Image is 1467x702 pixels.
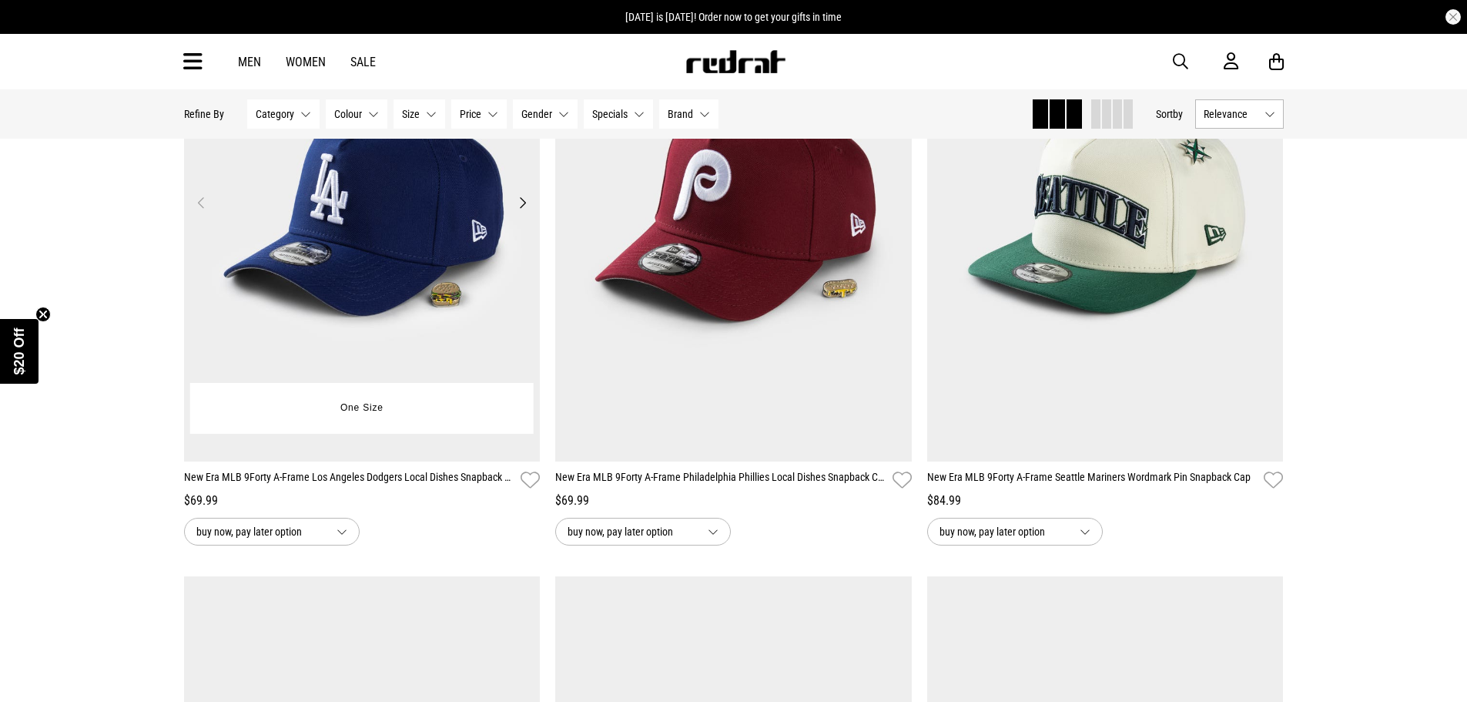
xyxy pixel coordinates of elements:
[12,327,27,375] span: $20 Off
[568,522,695,541] span: buy now, pay later option
[184,518,360,546] button: buy now, pay later option
[521,108,552,120] span: Gender
[184,108,224,120] p: Refine By
[927,469,1258,492] a: New Era MLB 9Forty A-Frame Seattle Mariners Wordmark Pin Snapback Cap
[685,50,786,73] img: Redrat logo
[927,518,1103,546] button: buy now, pay later option
[35,307,51,322] button: Close teaser
[555,518,731,546] button: buy now, pay later option
[184,469,515,492] a: New Era MLB 9Forty A-Frame Los Angeles Dodgers Local Dishes Snapback Cap
[927,492,1284,510] div: $84.99
[513,99,578,129] button: Gender
[326,99,387,129] button: Colour
[659,99,718,129] button: Brand
[555,492,912,510] div: $69.99
[1204,108,1258,120] span: Relevance
[451,99,507,129] button: Price
[192,193,211,212] button: Previous
[286,55,326,69] a: Women
[329,395,395,422] button: One Size
[394,99,445,129] button: Size
[584,99,653,129] button: Specials
[592,108,628,120] span: Specials
[1173,108,1183,120] span: by
[1195,99,1284,129] button: Relevance
[247,99,320,129] button: Category
[668,108,693,120] span: Brand
[350,55,376,69] a: Sale
[402,108,420,120] span: Size
[238,55,261,69] a: Men
[555,469,886,492] a: New Era MLB 9Forty A-Frame Philadelphia Phillies Local Dishes Snapback Cap
[184,492,541,510] div: $69.99
[939,522,1067,541] span: buy now, pay later option
[460,108,481,120] span: Price
[1156,105,1183,123] button: Sortby
[513,193,532,212] button: Next
[256,108,294,120] span: Category
[196,522,324,541] span: buy now, pay later option
[625,11,842,23] span: [DATE] is [DATE]! Order now to get your gifts in time
[334,108,362,120] span: Colour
